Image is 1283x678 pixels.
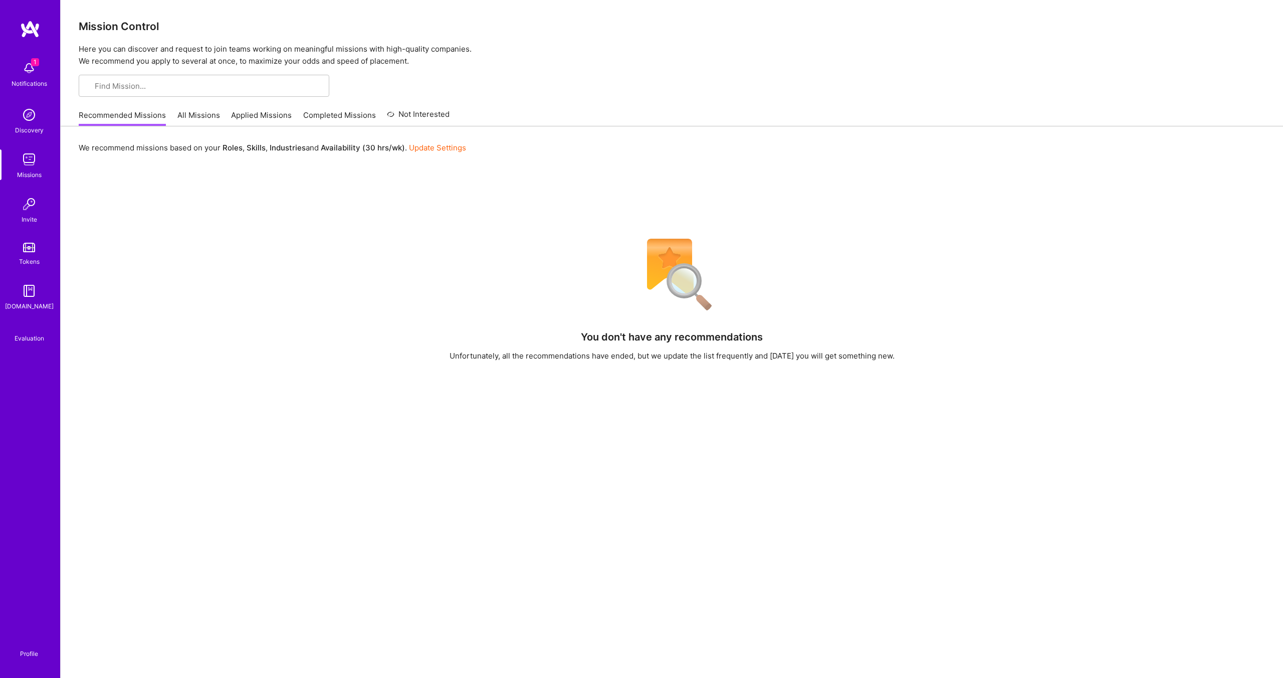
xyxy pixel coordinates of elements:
div: Evaluation [15,333,44,344]
a: All Missions [177,110,220,126]
img: guide book [19,281,39,301]
a: Completed Missions [303,110,376,126]
img: No Results [629,232,715,317]
p: We recommend missions based on your , , and . [79,142,466,153]
img: tokens [23,243,35,252]
i: icon SearchGrey [87,83,94,90]
img: bell [19,58,39,78]
img: teamwork [19,149,39,169]
i: icon SelectionTeam [26,325,33,333]
div: Tokens [19,256,40,267]
img: logo [20,20,40,38]
div: Notifications [12,78,47,89]
p: Here you can discover and request to join teams working on meaningful missions with high-quality ... [79,43,1265,67]
a: Update Settings [409,143,466,152]
div: [DOMAIN_NAME] [5,301,54,311]
b: Industries [270,143,306,152]
a: Profile [17,638,42,658]
a: Not Interested [387,108,450,126]
img: Invite [19,194,39,214]
div: Discovery [15,125,44,135]
b: Skills [247,143,266,152]
div: Invite [22,214,37,225]
div: Missions [17,169,42,180]
a: Recommended Missions [79,110,166,126]
b: Availability (30 hrs/wk) [321,143,405,152]
b: Roles [223,143,243,152]
div: Unfortunately, all the recommendations have ended, but we update the list frequently and [DATE] y... [450,351,895,361]
input: Find Mission... [95,81,321,91]
span: 1 [31,58,39,66]
img: discovery [19,105,39,125]
h3: Mission Control [79,20,1265,33]
div: Profile [20,648,38,658]
h4: You don't have any recommendations [581,331,763,343]
a: Applied Missions [231,110,292,126]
